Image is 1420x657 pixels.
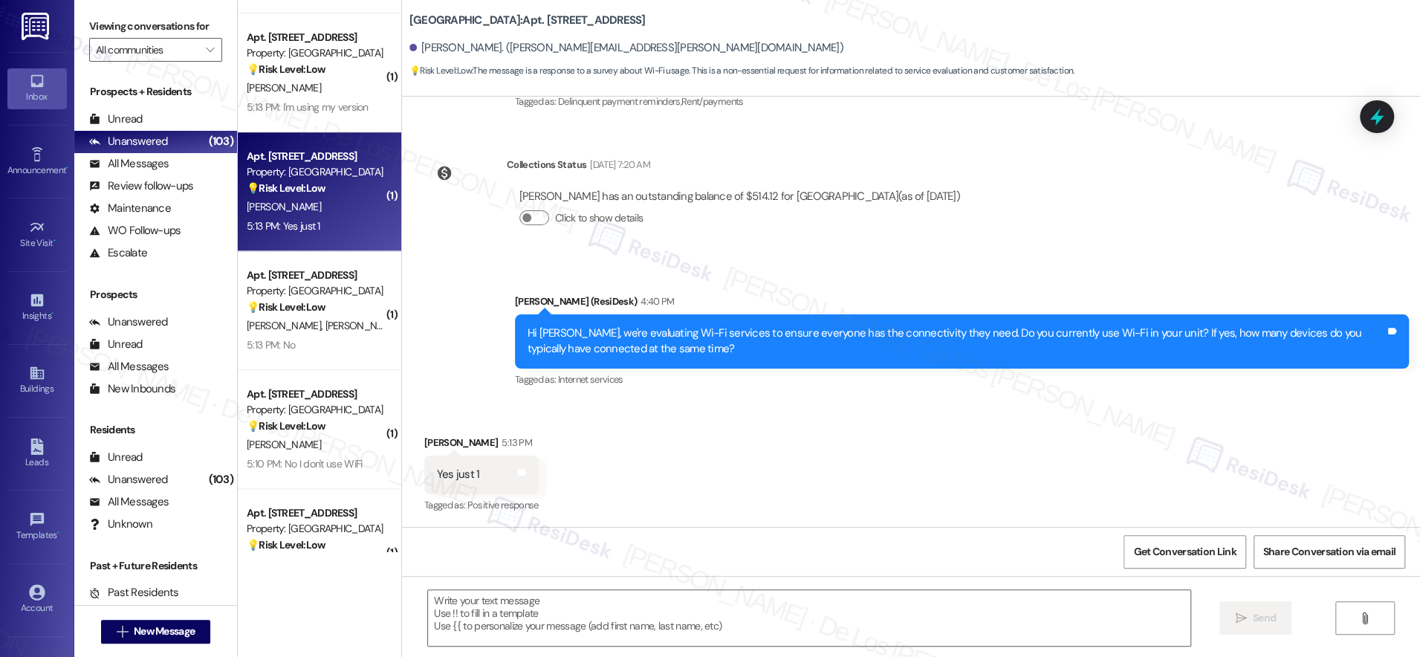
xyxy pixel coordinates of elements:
[247,386,384,402] div: Apt. [STREET_ADDRESS]
[247,402,384,418] div: Property: [GEOGRAPHIC_DATA]
[424,435,539,456] div: [PERSON_NAME]
[89,178,193,194] div: Review follow-ups
[89,494,169,510] div: All Messages
[89,201,171,216] div: Maintenance
[1253,610,1276,626] span: Send
[96,38,198,62] input: All communities
[247,81,321,94] span: [PERSON_NAME]
[247,505,384,521] div: Apt. [STREET_ADDRESS]
[247,319,325,332] span: [PERSON_NAME]
[409,65,472,77] strong: 💡 Risk Level: Low
[7,507,67,547] a: Templates •
[409,63,1074,79] span: : The message is a response to a survey about Wi-Fi usage. This is a non-essential request for in...
[247,538,325,551] strong: 💡 Risk Level: Low
[247,457,362,470] div: 5:10 PM: No I don't use WiFi
[1254,535,1405,569] button: Share Conversation via email
[89,337,143,352] div: Unread
[498,435,531,450] div: 5:13 PM
[1235,612,1246,624] i: 
[515,369,1409,390] div: Tagged as:
[1133,544,1236,560] span: Get Conversation Link
[206,44,214,56] i: 
[637,294,674,309] div: 4:40 PM
[89,381,175,397] div: New Inbounds
[507,157,586,172] div: Collections Status
[515,91,1409,112] div: Tagged as:
[54,236,56,246] span: •
[247,219,320,233] div: 5:13 PM: Yes just 1
[7,434,67,474] a: Leads
[89,359,169,375] div: All Messages
[7,215,67,255] a: Site Visit •
[558,373,623,386] span: Internet services
[89,450,143,465] div: Unread
[89,517,152,532] div: Unknown
[117,626,128,638] i: 
[409,13,646,28] b: [GEOGRAPHIC_DATA]: Apt. [STREET_ADDRESS]
[247,268,384,283] div: Apt. [STREET_ADDRESS]
[89,585,179,601] div: Past Residents
[247,100,369,114] div: 5:13 PM: I'm using my version
[325,319,399,332] span: [PERSON_NAME]
[1359,612,1370,624] i: 
[515,294,1409,314] div: [PERSON_NAME] (ResiDesk)
[519,189,960,204] div: [PERSON_NAME] has an outstanding balance of $514.12 for [GEOGRAPHIC_DATA] (as of [DATE])
[558,95,681,108] span: Delinquent payment reminders ,
[7,580,67,620] a: Account
[528,326,1385,357] div: Hi [PERSON_NAME], we're evaluating Wi-Fi services to ensure everyone has the connectivity they ne...
[555,210,643,226] label: Click to show details
[247,438,321,451] span: [PERSON_NAME]
[247,30,384,45] div: Apt. [STREET_ADDRESS]
[7,288,67,328] a: Insights •
[74,84,237,100] div: Prospects + Residents
[247,300,325,314] strong: 💡 Risk Level: Low
[681,95,744,108] span: Rent/payments
[247,164,384,180] div: Property: [GEOGRAPHIC_DATA]
[7,68,67,109] a: Inbox
[1124,535,1245,569] button: Get Conversation Link
[247,283,384,299] div: Property: [GEOGRAPHIC_DATA]
[74,422,237,438] div: Residents
[205,468,237,491] div: (103)
[467,499,539,511] span: Positive response
[1263,544,1395,560] span: Share Conversation via email
[437,467,480,482] div: Yes just 1
[101,620,211,644] button: New Message
[586,157,650,172] div: [DATE] 7:20 AM
[247,419,325,433] strong: 💡 Risk Level: Low
[89,223,181,239] div: WO Follow-ups
[66,163,68,173] span: •
[89,15,222,38] label: Viewing conversations for
[57,528,59,538] span: •
[247,200,321,213] span: [PERSON_NAME]
[89,156,169,172] div: All Messages
[247,181,325,195] strong: 💡 Risk Level: Low
[247,521,384,537] div: Property: [GEOGRAPHIC_DATA]
[247,149,384,164] div: Apt. [STREET_ADDRESS]
[424,494,539,516] div: Tagged as:
[7,360,67,401] a: Buildings
[74,558,237,574] div: Past + Future Residents
[89,472,168,488] div: Unanswered
[89,134,168,149] div: Unanswered
[22,13,52,40] img: ResiDesk Logo
[409,40,843,56] div: [PERSON_NAME]. ([PERSON_NAME][EMAIL_ADDRESS][PERSON_NAME][DOMAIN_NAME])
[247,45,384,61] div: Property: [GEOGRAPHIC_DATA]
[205,130,237,153] div: (103)
[1219,601,1291,635] button: Send
[89,245,147,261] div: Escalate
[134,624,195,639] span: New Message
[51,308,54,319] span: •
[89,314,168,330] div: Unanswered
[74,287,237,302] div: Prospects
[89,111,143,127] div: Unread
[247,338,295,352] div: 5:13 PM: No
[247,62,325,76] strong: 💡 Risk Level: Low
